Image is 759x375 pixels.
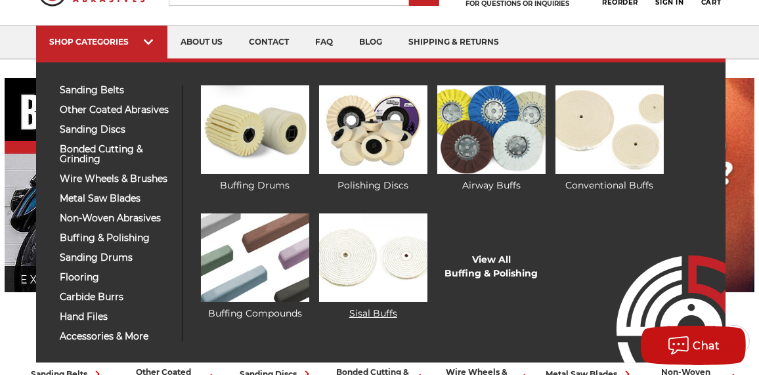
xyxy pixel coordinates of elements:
[60,273,172,282] span: flooring
[60,312,172,322] span: hand files
[201,213,309,320] a: Buffing Compounds
[5,78,504,292] img: Banner for an interview featuring Horsepower Inc who makes Harley performance upgrades featured o...
[201,213,309,302] img: Buffing Compounds
[693,340,720,352] span: Chat
[346,26,395,59] a: blog
[60,332,172,342] span: accessories & more
[60,125,172,135] span: sanding discs
[319,85,427,174] img: Polishing Discs
[60,85,172,95] span: sanding belts
[555,85,664,174] img: Conventional Buffs
[60,144,172,164] span: bonded cutting & grinding
[60,292,172,302] span: carbide burrs
[167,26,236,59] a: about us
[555,85,664,192] a: Conventional Buffs
[319,213,427,302] img: Sisal Buffs
[319,213,427,320] a: Sisal Buffs
[49,37,154,47] div: SHOP CATEGORIES
[319,85,427,192] a: Polishing Discs
[60,213,172,223] span: non-woven abrasives
[201,85,309,192] a: Buffing Drums
[60,233,172,243] span: buffing & polishing
[641,326,746,365] button: Chat
[302,26,346,59] a: faq
[60,105,172,115] span: other coated abrasives
[60,253,172,263] span: sanding drums
[437,85,546,192] a: Airway Buffs
[437,85,546,174] img: Airway Buffs
[60,194,172,204] span: metal saw blades
[201,85,309,174] img: Buffing Drums
[593,217,726,363] img: Empire Abrasives Logo Image
[445,253,538,280] a: View AllBuffing & Polishing
[395,26,512,59] a: shipping & returns
[236,26,302,59] a: contact
[60,174,172,184] span: wire wheels & brushes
